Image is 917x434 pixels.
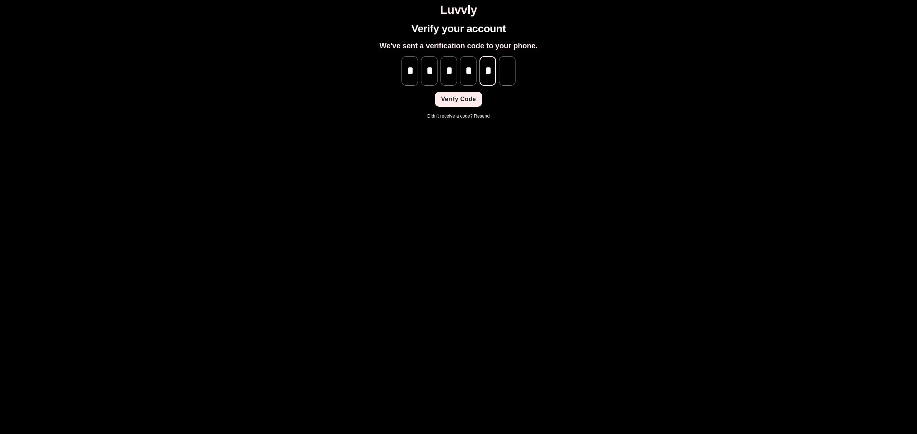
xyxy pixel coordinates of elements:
[474,113,490,119] a: Resend
[435,92,482,107] button: Verify Code
[411,23,506,35] h1: Verify your account
[3,3,914,17] h1: Luvvly
[379,41,537,50] h2: We've sent a verification code to your phone.
[427,113,490,119] p: Didn't receive a code?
